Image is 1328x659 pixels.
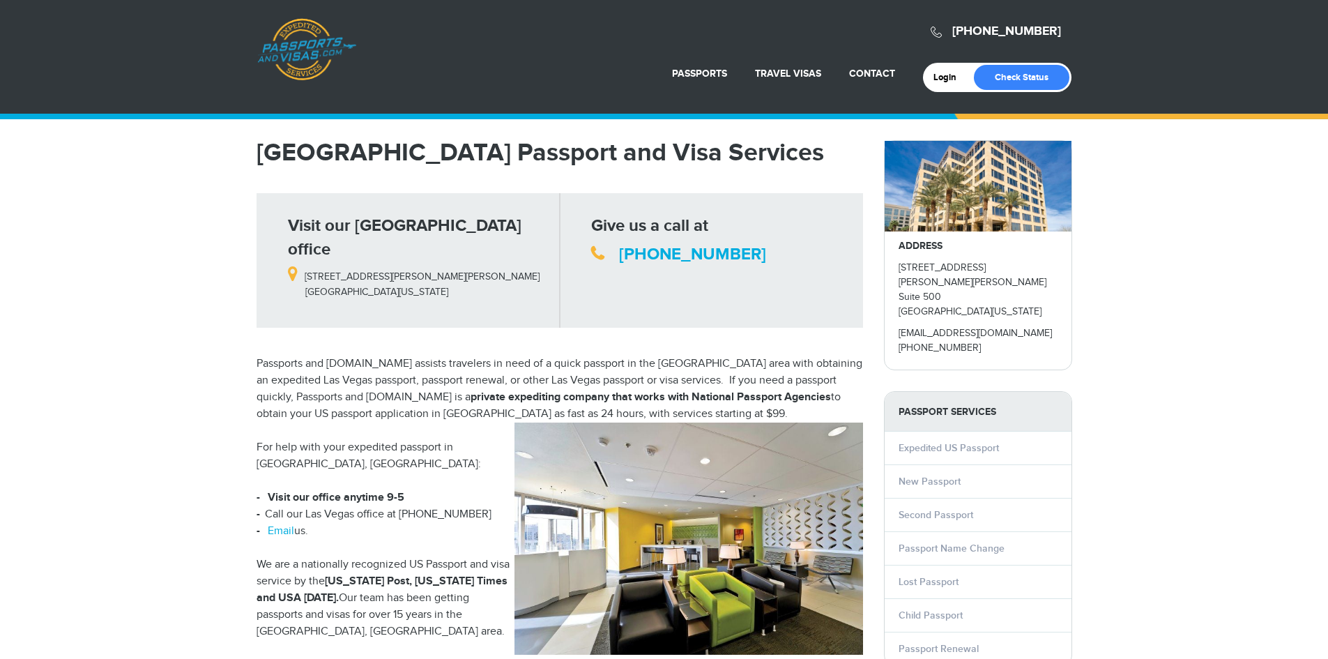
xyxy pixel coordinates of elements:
[257,18,356,81] a: Passports & [DOMAIN_NAME]
[288,262,549,299] p: [STREET_ADDRESS][PERSON_NAME][PERSON_NAME] [GEOGRAPHIC_DATA][US_STATE]
[899,240,942,252] strong: ADDRESS
[933,72,966,83] a: Login
[672,68,727,79] a: Passports
[849,68,895,79] a: Contact
[899,509,973,521] a: Second Passport
[899,576,959,588] a: Lost Passport
[899,261,1058,319] p: [STREET_ADDRESS][PERSON_NAME][PERSON_NAME] Suite 500 [GEOGRAPHIC_DATA][US_STATE]
[257,506,863,523] li: Call our Las Vegas office at [PHONE_NUMBER]
[591,215,708,236] strong: Give us a call at
[974,65,1069,90] a: Check Status
[257,140,863,165] h1: [GEOGRAPHIC_DATA] Passport and Visa Services
[952,24,1061,39] a: [PHONE_NUMBER]
[899,442,999,454] a: Expedited US Passport
[619,244,766,264] a: [PHONE_NUMBER]
[268,524,294,538] a: Email
[257,356,863,423] p: Passports and [DOMAIN_NAME] assists travelers in need of a quick passport in the [GEOGRAPHIC_DATA...
[288,215,521,259] strong: Visit our [GEOGRAPHIC_DATA] office
[755,68,821,79] a: Travel Visas
[899,643,979,655] a: Passport Renewal
[257,575,507,605] strong: [US_STATE] Post, [US_STATE] Times and USA [DATE].
[257,439,863,473] p: For help with your expedited passport in [GEOGRAPHIC_DATA], [GEOGRAPHIC_DATA]:
[268,491,404,504] strong: Visit our office anytime 9-5
[899,328,1052,339] a: [EMAIL_ADDRESS][DOMAIN_NAME]
[899,609,963,621] a: Child Passport
[471,391,831,404] strong: private expediting company that works with National Passport Agencies
[885,392,1071,432] strong: PASSPORT SERVICES
[899,476,961,487] a: New Passport
[899,543,1005,554] a: Passport Name Change
[257,523,863,540] li: us.
[257,556,863,640] p: We are a nationally recognized US Passport and visa service by the Our team has been getting pass...
[899,341,1058,356] p: [PHONE_NUMBER]
[885,141,1071,232] img: howardhughes_-_28de80_-_029b8f063c7946511503b0bb3931d518761db640.jpg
